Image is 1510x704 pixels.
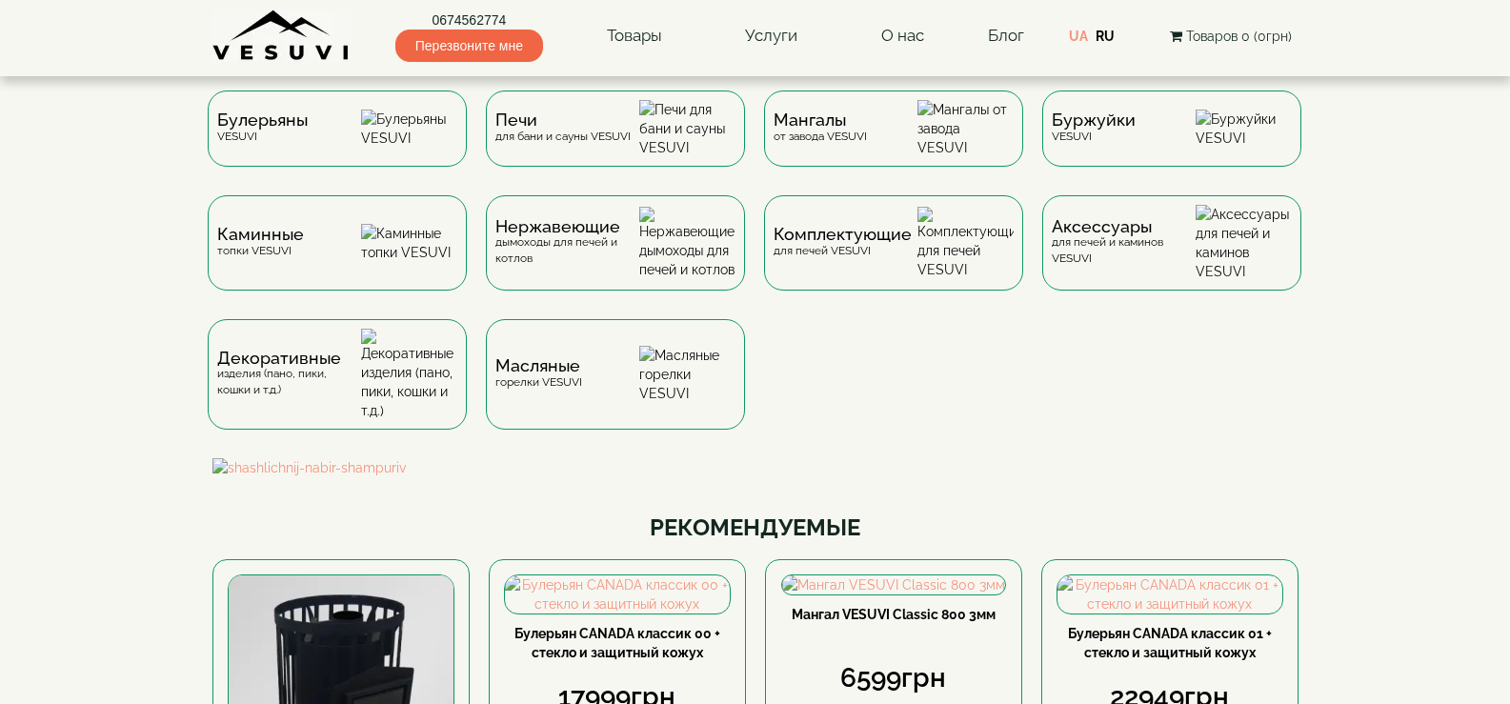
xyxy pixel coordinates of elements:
div: для бани и сауны VESUVI [495,112,631,144]
a: Аксессуарыдля печей и каминов VESUVI Аксессуары для печей и каминов VESUVI [1033,195,1311,319]
a: Мангал VESUVI Classic 800 3мм [792,607,996,622]
div: для печей и каминов VESUVI [1052,219,1196,267]
a: Булерьян CANADA классик 00 + стекло и защитный кожух [514,626,720,660]
a: О нас [862,14,943,58]
span: Комплектующие [774,227,912,242]
span: Масляные [495,358,582,373]
button: Товаров 0 (0грн) [1164,26,1298,47]
img: Декоративные изделия (пано, пики, кошки и т.д.) [361,329,457,420]
div: дымоходы для печей и котлов [495,219,639,267]
a: Комплектующиедля печей VESUVI Комплектующие для печей VESUVI [755,195,1033,319]
span: Декоративные [217,351,361,366]
img: Булерьян CANADA классик 01 + стекло и защитный кожух [1057,575,1282,613]
img: Нержавеющие дымоходы для печей и котлов [639,207,735,279]
a: БулерьяныVESUVI Булерьяны VESUVI [198,91,476,195]
div: VESUVI [217,112,308,144]
span: Каминные [217,227,304,242]
a: Товары [588,14,681,58]
img: Мангалы от завода VESUVI [917,100,1014,157]
img: Масляные горелки VESUVI [639,346,735,403]
div: топки VESUVI [217,227,304,258]
div: от завода VESUVI [774,112,867,144]
img: Буржуйки VESUVI [1196,110,1292,148]
img: Завод VESUVI [212,10,351,62]
a: Мангалыот завода VESUVI Мангалы от завода VESUVI [755,91,1033,195]
div: горелки VESUVI [495,358,582,390]
a: Нержавеющиедымоходы для печей и котлов Нержавеющие дымоходы для печей и котлов [476,195,755,319]
div: 6599грн [780,659,1007,697]
a: Каминныетопки VESUVI Каминные топки VESUVI [198,195,476,319]
span: Аксессуары [1052,219,1196,234]
div: для печей VESUVI [774,227,912,258]
img: Комплектующие для печей VESUVI [917,207,1014,279]
img: Мангал VESUVI Classic 800 3мм [782,575,1005,594]
a: Булерьян CANADA классик 01 + стекло и защитный кожух [1068,626,1272,660]
a: Печидля бани и сауны VESUVI Печи для бани и сауны VESUVI [476,91,755,195]
div: изделия (пано, пики, кошки и т.д.) [217,351,361,398]
span: Нержавеющие [495,219,639,234]
span: Печи [495,112,631,128]
a: Декоративныеизделия (пано, пики, кошки и т.д.) Декоративные изделия (пано, пики, кошки и т.д.) [198,319,476,458]
a: 0674562774 [395,10,543,30]
span: Буржуйки [1052,112,1136,128]
img: Булерьяны VESUVI [361,110,457,148]
span: Мангалы [774,112,867,128]
img: Аксессуары для печей и каминов VESUVI [1196,205,1292,281]
span: Перезвоните мне [395,30,543,62]
a: Масляныегорелки VESUVI Масляные горелки VESUVI [476,319,755,458]
img: Каминные топки VESUVI [361,224,457,262]
img: Булерьян CANADA классик 00 + стекло и защитный кожух [505,575,730,613]
span: Товаров 0 (0грн) [1186,29,1292,44]
span: Булерьяны [217,112,308,128]
a: Блог [988,26,1024,45]
a: RU [1096,29,1115,44]
a: Услуги [726,14,816,58]
img: Печи для бани и сауны VESUVI [639,100,735,157]
a: БуржуйкиVESUVI Буржуйки VESUVI [1033,91,1311,195]
img: shashlichnij-nabir-shampuriv [212,458,1299,477]
div: VESUVI [1052,112,1136,144]
a: UA [1069,29,1088,44]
